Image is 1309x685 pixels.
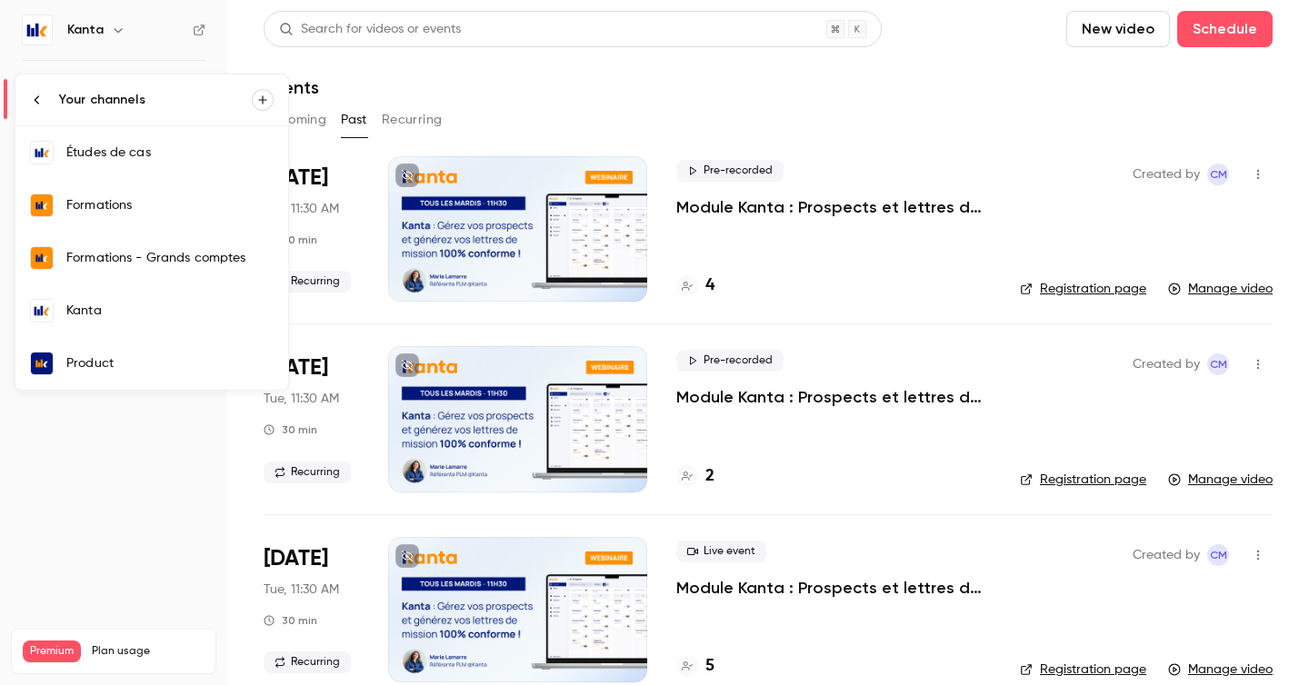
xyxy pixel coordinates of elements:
[66,249,274,267] div: Formations - Grands comptes
[66,354,274,372] div: Product
[66,302,274,320] div: Kanta
[31,194,53,216] img: Formations
[31,352,53,374] img: Product
[66,144,274,162] div: Études de cas
[31,142,53,164] img: Études de cas
[31,247,53,269] img: Formations - Grands comptes
[59,91,252,109] div: Your channels
[31,300,53,322] img: Kanta
[66,196,274,214] div: Formations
